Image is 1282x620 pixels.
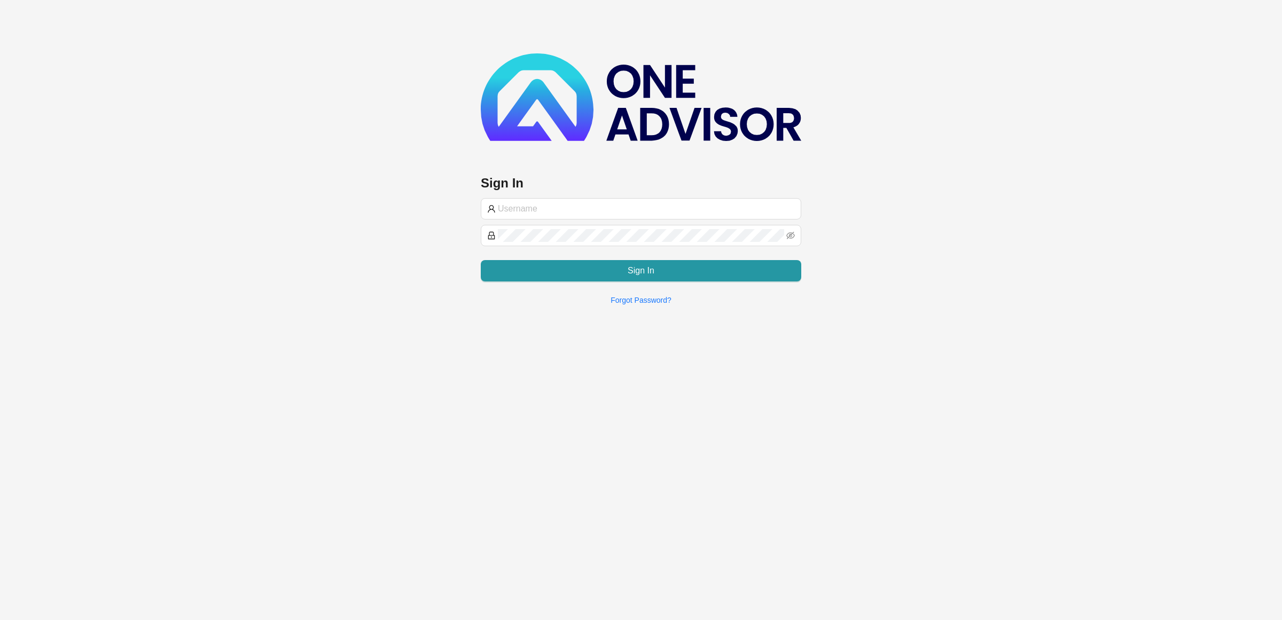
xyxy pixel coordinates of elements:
[481,175,801,192] h3: Sign In
[481,260,801,281] button: Sign In
[628,264,654,277] span: Sign In
[487,231,496,240] span: lock
[481,53,801,141] img: b89e593ecd872904241dc73b71df2e41-logo-dark.svg
[611,296,671,304] a: Forgot Password?
[498,202,795,215] input: Username
[487,205,496,213] span: user
[786,231,795,240] span: eye-invisible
